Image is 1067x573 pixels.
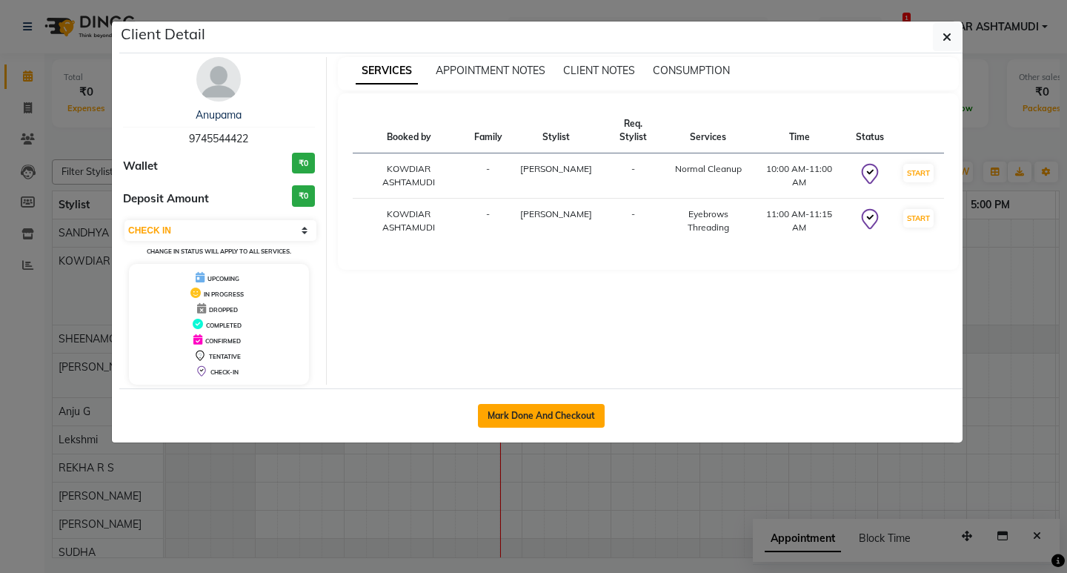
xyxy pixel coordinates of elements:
[601,199,665,244] td: -
[207,275,239,282] span: UPCOMING
[123,191,209,208] span: Deposit Amount
[196,108,242,122] a: Anupama
[674,162,742,176] div: Normal Cleanup
[147,248,291,255] small: Change in status will apply to all services.
[436,64,545,77] span: APPOINTMENT NOTES
[520,163,592,174] span: [PERSON_NAME]
[751,153,847,199] td: 10:00 AM-11:00 AM
[353,108,465,153] th: Booked by
[903,164,934,182] button: START
[121,23,205,45] h5: Client Detail
[601,153,665,199] td: -
[665,108,751,153] th: Services
[356,58,418,85] span: SERVICES
[478,404,605,428] button: Mark Done And Checkout
[465,108,511,153] th: Family
[465,199,511,244] td: -
[511,108,601,153] th: Stylist
[210,368,239,376] span: CHECK-IN
[189,132,248,145] span: 9745544422
[353,153,465,199] td: KOWDIAR ASHTAMUDI
[209,353,241,360] span: TENTATIVE
[123,158,158,175] span: Wallet
[751,199,847,244] td: 11:00 AM-11:15 AM
[601,108,665,153] th: Req. Stylist
[205,337,241,345] span: CONFIRMED
[674,208,742,234] div: Eyebrows Threading
[751,108,847,153] th: Time
[563,64,635,77] span: CLIENT NOTES
[847,108,893,153] th: Status
[292,185,315,207] h3: ₹0
[196,57,241,102] img: avatar
[206,322,242,329] span: COMPLETED
[465,153,511,199] td: -
[903,209,934,228] button: START
[653,64,730,77] span: CONSUMPTION
[520,208,592,219] span: [PERSON_NAME]
[353,199,465,244] td: KOWDIAR ASHTAMUDI
[209,306,238,314] span: DROPPED
[292,153,315,174] h3: ₹0
[204,291,244,298] span: IN PROGRESS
